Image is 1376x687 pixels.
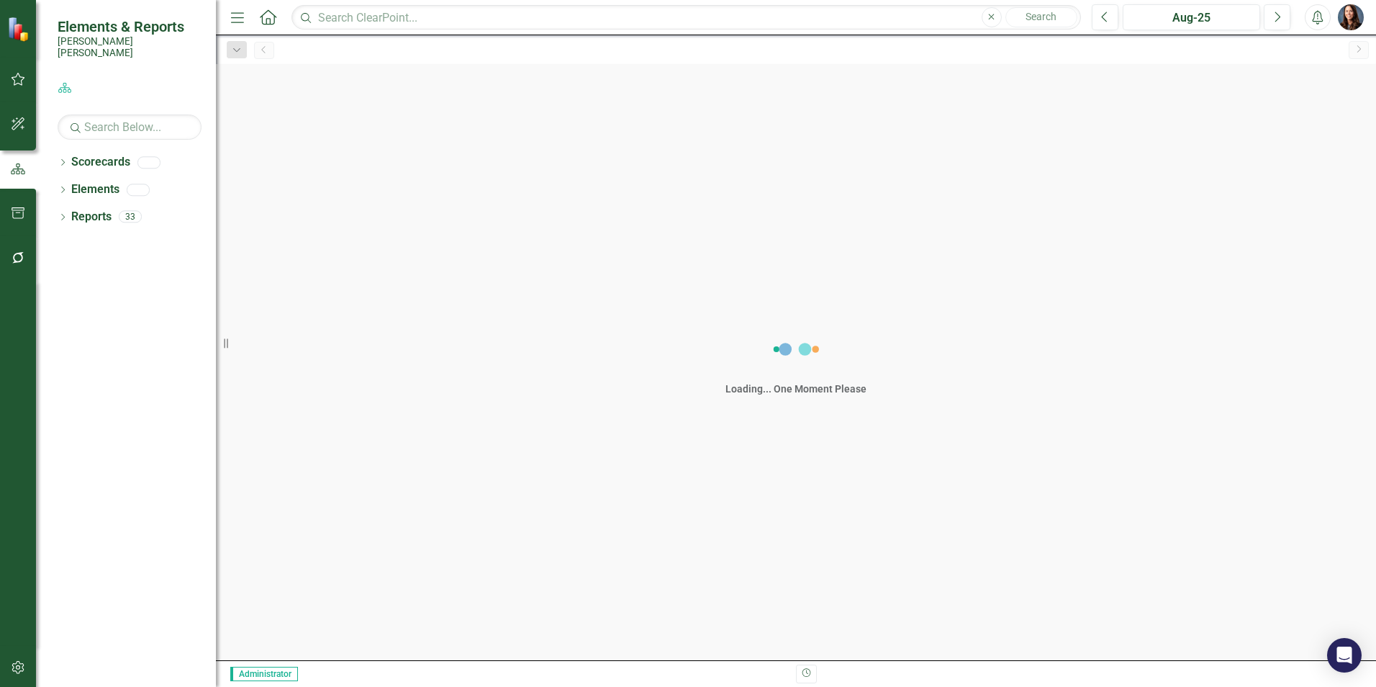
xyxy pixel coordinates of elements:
[725,382,866,396] div: Loading... One Moment Please
[1338,4,1364,30] img: Tami Griswold
[58,35,202,59] small: [PERSON_NAME] [PERSON_NAME]
[58,114,202,140] input: Search Below...
[1123,4,1260,30] button: Aug-25
[71,209,112,225] a: Reports
[71,154,130,171] a: Scorecards
[1026,11,1056,22] span: Search
[291,5,1081,30] input: Search ClearPoint...
[1005,7,1077,27] button: Search
[1327,638,1362,673] div: Open Intercom Messenger
[230,667,298,681] span: Administrator
[7,17,32,42] img: ClearPoint Strategy
[1128,9,1255,27] div: Aug-25
[58,18,202,35] span: Elements & Reports
[71,181,119,198] a: Elements
[119,211,142,223] div: 33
